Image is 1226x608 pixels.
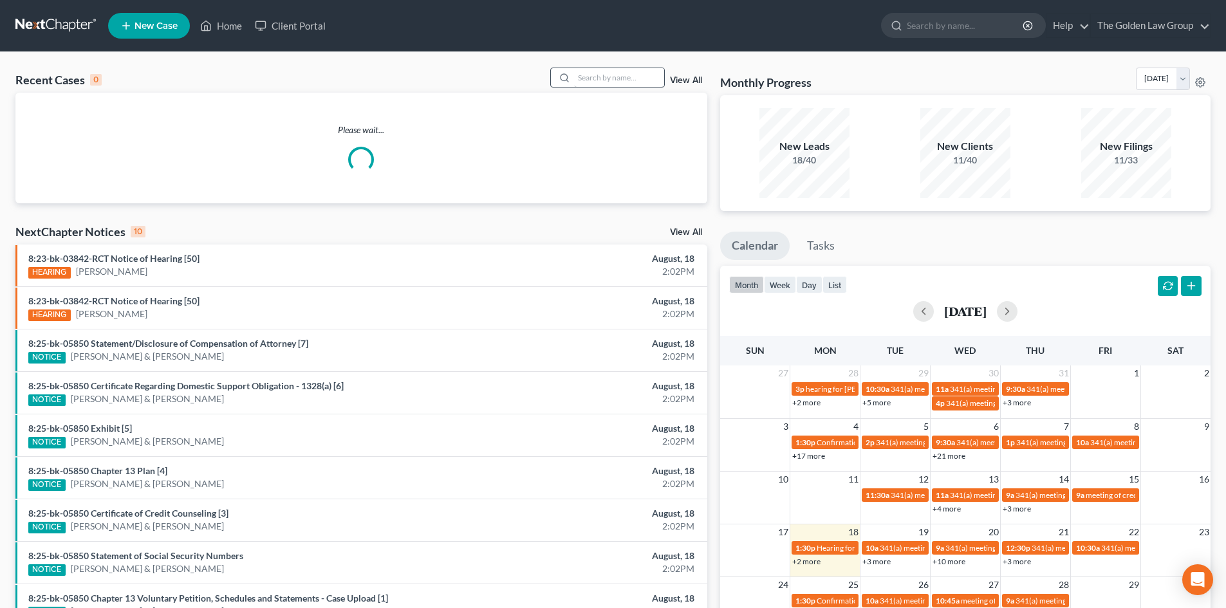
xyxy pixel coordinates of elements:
[1167,345,1184,356] span: Sat
[28,593,388,603] a: 8:25-bk-05850 Chapter 13 Voluntary Petition, Schedules and Statements - Case Upload [1]
[71,392,224,405] a: [PERSON_NAME] & [PERSON_NAME]
[891,490,1083,500] span: 341(a) meeting for [PERSON_NAME] & [PERSON_NAME]
[481,549,694,562] div: August, 18
[1046,14,1090,37] a: Help
[71,562,224,575] a: [PERSON_NAME] & [PERSON_NAME]
[481,392,694,405] div: 2:02PM
[866,438,875,447] span: 2p
[481,295,694,308] div: August, 18
[1016,490,1140,500] span: 341(a) meeting for [PERSON_NAME]
[1057,472,1070,487] span: 14
[866,596,878,605] span: 10a
[987,524,1000,540] span: 20
[920,139,1010,154] div: New Clients
[1203,419,1211,434] span: 9
[806,384,905,394] span: hearing for [PERSON_NAME]
[1133,419,1140,434] span: 8
[795,596,815,605] span: 1:30p
[777,472,790,487] span: 10
[944,304,987,318] h2: [DATE]
[481,477,694,490] div: 2:02PM
[777,577,790,593] span: 24
[729,276,764,293] button: month
[792,398,821,407] a: +2 more
[481,520,694,533] div: 2:02PM
[1128,577,1140,593] span: 29
[862,557,891,566] a: +3 more
[481,592,694,605] div: August, 18
[15,72,102,88] div: Recent Cases
[1133,365,1140,381] span: 1
[847,577,860,593] span: 25
[574,68,664,87] input: Search by name...
[936,384,949,394] span: 11a
[28,295,200,306] a: 8:23-bk-03842-RCT Notice of Hearing [50]
[759,154,850,167] div: 18/40
[1076,543,1100,553] span: 10:30a
[961,596,1102,605] span: meeting of creditors for [PERSON_NAME]
[15,124,707,136] p: Please wait...
[795,384,804,394] span: 3p
[481,380,694,392] div: August, 18
[1099,345,1112,356] span: Fri
[792,557,821,566] a: +2 more
[1128,524,1140,540] span: 22
[792,451,825,461] a: +17 more
[847,524,860,540] span: 18
[777,365,790,381] span: 27
[817,438,1031,447] span: Confirmation hearing for [PERSON_NAME] & [PERSON_NAME]
[720,232,790,260] a: Calendar
[1026,345,1045,356] span: Thu
[28,309,71,321] div: HEARING
[950,384,1142,394] span: 341(a) meeting for [PERSON_NAME] & [PERSON_NAME]
[795,438,815,447] span: 1:30p
[28,437,66,448] div: NOTICE
[481,465,694,477] div: August, 18
[481,252,694,265] div: August, 18
[880,543,1004,553] span: 341(a) meeting for [PERSON_NAME]
[847,365,860,381] span: 28
[1182,564,1213,595] div: Open Intercom Messenger
[866,384,889,394] span: 10:30a
[28,267,71,279] div: HEARING
[817,543,917,553] span: Hearing for [PERSON_NAME]
[1057,524,1070,540] span: 21
[1057,365,1070,381] span: 31
[76,308,147,320] a: [PERSON_NAME]
[481,562,694,575] div: 2:02PM
[481,337,694,350] div: August, 18
[28,522,66,533] div: NOTICE
[862,398,891,407] a: +5 more
[1006,384,1025,394] span: 9:30a
[28,394,66,406] div: NOTICE
[876,438,1000,447] span: 341(a) meeting for [PERSON_NAME]
[28,564,66,576] div: NOTICE
[945,543,1131,553] span: 341(a) meeting for [PERSON_NAME] [PERSON_NAME]
[950,490,1074,500] span: 341(a) meeting for [PERSON_NAME]
[71,520,224,533] a: [PERSON_NAME] & [PERSON_NAME]
[907,14,1025,37] input: Search by name...
[1032,543,1156,553] span: 341(a) meeting for [PERSON_NAME]
[1128,472,1140,487] span: 15
[847,472,860,487] span: 11
[782,419,790,434] span: 3
[135,21,178,31] span: New Case
[1101,543,1225,553] span: 341(a) meeting for [PERSON_NAME]
[28,479,66,491] div: NOTICE
[670,228,702,237] a: View All
[992,419,1000,434] span: 6
[28,253,200,264] a: 8:23-bk-03842-RCT Notice of Hearing [50]
[481,350,694,363] div: 2:02PM
[1006,490,1014,500] span: 9a
[28,550,243,561] a: 8:25-bk-05850 Statement of Social Security Numbers
[1090,438,1214,447] span: 341(a) meeting for [PERSON_NAME]
[759,139,850,154] div: New Leads
[1003,504,1031,513] a: +3 more
[1091,14,1210,37] a: The Golden Law Group
[481,308,694,320] div: 2:02PM
[71,350,224,363] a: [PERSON_NAME] & [PERSON_NAME]
[954,345,976,356] span: Wed
[481,507,694,520] div: August, 18
[28,508,228,519] a: 8:25-bk-05850 Certificate of Credit Counseling [3]
[936,596,960,605] span: 10:45a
